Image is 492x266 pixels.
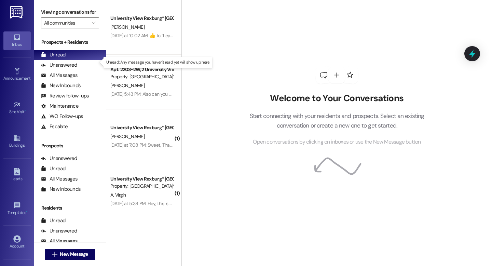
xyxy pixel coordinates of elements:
[110,32,464,39] div: [DATE] at 10:02 AM: ​👍​ to “ Leasing (University View Rexburg*): Yes!! Please make sure you respe...
[110,192,126,198] span: A. Virgin
[239,93,435,104] h2: Welcome to Your Conversations
[41,155,77,162] div: Unanswered
[25,108,26,113] span: •
[34,204,106,212] div: Residents
[110,82,145,89] span: [PERSON_NAME]
[60,251,88,258] span: New Message
[110,175,174,183] div: University View Rexburg* [GEOGRAPHIC_DATA]
[110,133,145,139] span: [PERSON_NAME]
[41,175,78,183] div: All Messages
[41,92,89,99] div: Review follow-ups
[41,217,66,224] div: Unread
[239,111,435,131] p: Start connecting with your residents and prospects. Select an existing conversation or create a n...
[34,142,106,149] div: Prospects
[10,6,24,18] img: ResiDesk Logo
[110,142,212,148] div: [DATE] at 7:08 PM: Sweet, Thanks! Can we do 5-9?
[106,59,209,65] p: Unread: Any message you haven't read yet will show up here
[110,66,174,73] div: Apt. 2203~2W, 2 University View Rexburg
[30,75,31,80] span: •
[41,7,99,17] label: Viewing conversations for
[41,123,68,130] div: Escalate
[110,200,418,207] div: [DATE] at 5:38 PM: Hey, this is Austin Virgin. I was wondering about making a reservation at one ...
[110,73,174,80] div: Property: [GEOGRAPHIC_DATA]*
[41,82,81,89] div: New Inbounds
[44,17,88,28] input: All communities
[92,20,95,26] i: 
[41,227,77,235] div: Unanswered
[110,124,174,131] div: University View Rexburg* [GEOGRAPHIC_DATA]
[41,186,81,193] div: New Inbounds
[253,138,421,146] span: Open conversations by clicking on inboxes or use the New Message button
[3,132,31,151] a: Buildings
[34,39,106,46] div: Prospects + Residents
[110,91,411,97] div: [DATE] 5:43 PM: Also can you send me messages to my cell phone number at [PHONE_NUMBER] this is m...
[110,15,174,22] div: University View Rexburg* [GEOGRAPHIC_DATA]
[41,51,66,58] div: Unread
[26,209,27,214] span: •
[41,72,78,79] div: All Messages
[110,24,145,30] span: [PERSON_NAME]
[45,249,95,260] button: New Message
[3,200,31,218] a: Templates •
[41,62,77,69] div: Unanswered
[41,113,83,120] div: WO Follow-ups
[3,31,31,50] a: Inbox
[3,233,31,252] a: Account
[41,165,66,172] div: Unread
[41,103,79,110] div: Maintenance
[3,99,31,117] a: Site Visit •
[41,238,78,245] div: All Messages
[110,183,174,190] div: Property: [GEOGRAPHIC_DATA]*
[52,252,57,257] i: 
[3,166,31,184] a: Leads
